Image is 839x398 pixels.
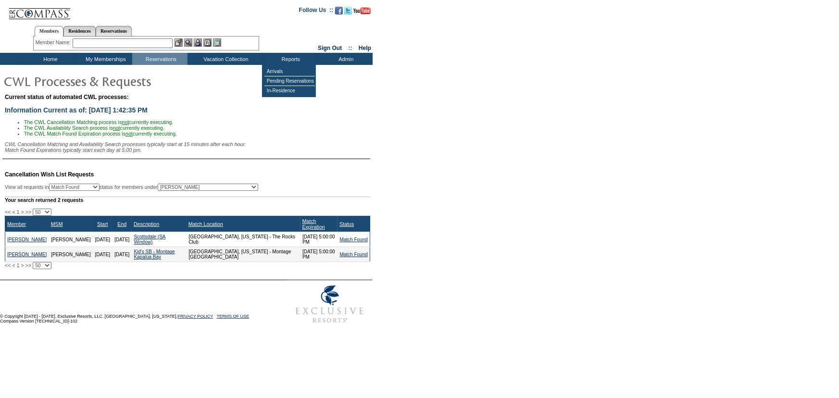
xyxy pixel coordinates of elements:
[21,209,24,215] span: >
[349,45,352,51] span: ::
[21,262,24,268] span: >
[299,6,333,17] td: Follow Us ::
[113,125,120,131] u: not
[12,262,15,268] span: <
[96,26,132,36] a: Reservations
[5,184,258,191] div: View all requests in status for members under
[17,209,20,215] span: 1
[5,106,148,114] span: Information Current as of: [DATE] 1:42:35 PM
[132,53,188,65] td: Reservations
[25,262,31,268] span: >>
[187,232,301,247] td: [GEOGRAPHIC_DATA], [US_STATE] - The Rocks Club
[7,252,47,257] a: [PERSON_NAME]
[25,209,31,215] span: >>
[287,280,373,328] img: Exclusive Resorts
[36,38,73,47] div: Member Name:
[184,38,192,47] img: View
[5,171,94,178] span: Cancellation Wish List Requests
[49,247,93,262] td: [PERSON_NAME]
[24,125,164,131] span: The CWL Availability Search process is currently executing.
[213,38,221,47] img: b_calculator.gif
[359,45,371,51] a: Help
[317,53,373,65] td: Admin
[339,221,354,227] a: Status
[203,38,212,47] img: Reservations
[262,53,317,65] td: Reports
[17,262,20,268] span: 1
[175,38,183,47] img: b_edit.gif
[340,237,368,242] a: Match Found
[112,247,131,262] td: [DATE]
[5,141,370,153] div: CWL Cancellation Matching and Availability Search processes typically start at 15 minutes after e...
[353,7,371,14] img: Subscribe to our YouTube Channel
[97,221,108,227] a: Start
[24,131,177,137] span: The CWL Match Found Expiration process is currently executing.
[264,67,315,76] td: Arrivals
[134,234,165,245] a: Scottsdale (SA Window)
[93,247,112,262] td: [DATE]
[353,10,371,15] a: Subscribe to our YouTube Channel
[93,232,112,247] td: [DATE]
[340,252,368,257] a: Match Found
[264,76,315,86] td: Pending Reservations
[217,314,250,319] a: TERMS OF USE
[134,221,159,227] a: Description
[194,38,202,47] img: Impersonate
[177,314,213,319] a: PRIVACY POLICY
[22,53,77,65] td: Home
[264,86,315,95] td: In-Residence
[318,45,342,51] a: Sign Out
[117,221,126,227] a: End
[12,209,15,215] span: <
[188,53,262,65] td: Vacation Collection
[5,209,11,215] span: <<
[301,247,338,262] td: [DATE] 5:00:00 PM
[112,232,131,247] td: [DATE]
[24,119,174,125] span: The CWL Cancellation Matching process is currently executing.
[344,7,352,14] img: Follow us on Twitter
[5,262,11,268] span: <<
[122,119,129,125] u: not
[5,197,370,203] div: Your search returned 2 requests
[5,94,129,100] span: Current status of automated CWL processes:
[335,10,343,15] a: Become our fan on Facebook
[335,7,343,14] img: Become our fan on Facebook
[7,221,26,227] a: Member
[188,221,223,227] a: Match Location
[302,218,325,230] a: Match Expiration
[344,10,352,15] a: Follow us on Twitter
[51,221,63,227] a: MSM
[134,249,175,260] a: Kid's SB - Montage Kapalua Bay
[7,237,47,242] a: [PERSON_NAME]
[35,26,64,37] a: Members
[77,53,132,65] td: My Memberships
[187,247,301,262] td: [GEOGRAPHIC_DATA], [US_STATE] - Montage [GEOGRAPHIC_DATA]
[49,232,93,247] td: [PERSON_NAME]
[63,26,96,36] a: Residences
[125,131,133,137] u: not
[301,232,338,247] td: [DATE] 5:00:00 PM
